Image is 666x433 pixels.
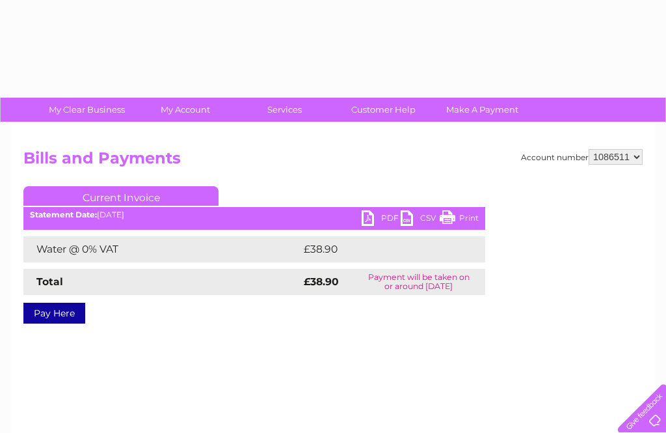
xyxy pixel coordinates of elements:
[231,98,338,122] a: Services
[521,149,643,165] div: Account number
[330,98,437,122] a: Customer Help
[304,275,339,288] strong: £38.90
[401,210,440,229] a: CSV
[23,236,300,262] td: Water @ 0% VAT
[440,210,479,229] a: Print
[23,303,85,324] a: Pay Here
[352,269,485,295] td: Payment will be taken on or around [DATE]
[23,149,643,174] h2: Bills and Payments
[429,98,536,122] a: Make A Payment
[36,275,63,288] strong: Total
[23,186,219,206] a: Current Invoice
[362,210,401,229] a: PDF
[132,98,239,122] a: My Account
[23,210,485,219] div: [DATE]
[33,98,140,122] a: My Clear Business
[300,236,460,262] td: £38.90
[30,210,97,219] b: Statement Date:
